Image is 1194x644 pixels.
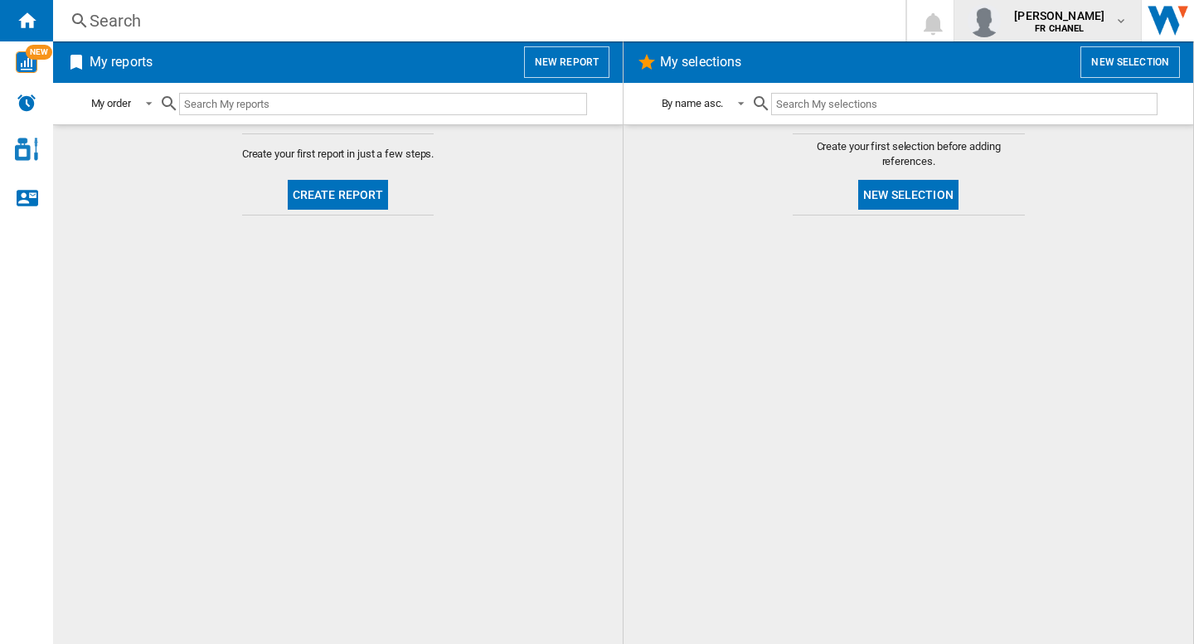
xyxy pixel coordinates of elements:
[793,139,1025,169] span: Create your first selection before adding references.
[1080,46,1180,78] button: New selection
[524,46,609,78] button: New report
[86,46,156,78] h2: My reports
[1035,23,1084,34] b: FR CHANEL
[657,46,745,78] h2: My selections
[16,51,37,73] img: wise-card.svg
[242,147,434,162] span: Create your first report in just a few steps.
[662,97,724,109] div: By name asc.
[288,180,389,210] button: Create report
[91,97,131,109] div: My order
[26,45,52,60] span: NEW
[968,4,1001,37] img: profile.jpg
[1014,7,1104,24] span: [PERSON_NAME]
[771,93,1157,115] input: Search My selections
[858,180,959,210] button: New selection
[15,138,38,161] img: cosmetic-logo.svg
[90,9,862,32] div: Search
[179,93,587,115] input: Search My reports
[17,93,36,113] img: alerts-logo.svg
